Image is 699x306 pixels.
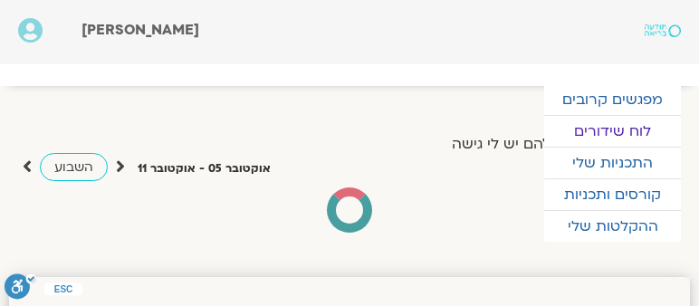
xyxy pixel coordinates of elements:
a: ההקלטות שלי [544,211,681,242]
span: השבוע [54,158,93,176]
label: הצג רק הרצאות להם יש לי גישה [452,136,660,152]
a: קורסים ותכניות [544,179,681,210]
a: השבוע [40,153,108,181]
span: [PERSON_NAME] [81,20,199,40]
a: מפגשים קרובים [544,84,681,115]
a: לוח שידורים [544,116,681,147]
a: התכניות שלי [544,148,681,178]
p: אוקטובר 05 - אוקטובר 11 [138,159,271,178]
